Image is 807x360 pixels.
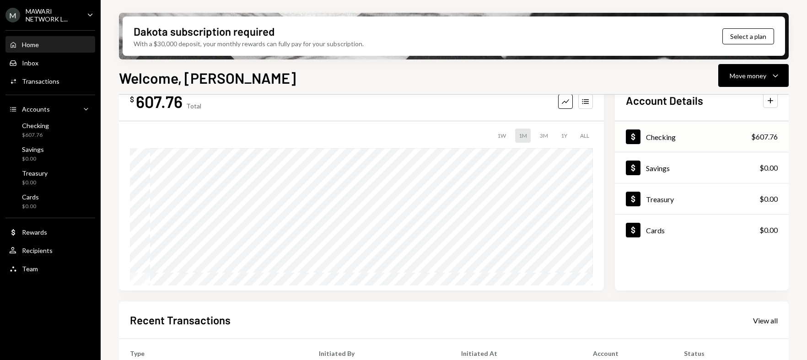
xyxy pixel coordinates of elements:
[5,101,95,117] a: Accounts
[22,155,44,163] div: $0.00
[22,122,49,129] div: Checking
[22,145,44,153] div: Savings
[186,102,201,110] div: Total
[722,28,774,44] button: Select a plan
[5,8,20,22] div: M
[134,24,274,39] div: Dakota subscription required
[22,247,53,254] div: Recipients
[5,190,95,212] a: Cards$0.00
[119,69,296,87] h1: Welcome, [PERSON_NAME]
[5,54,95,71] a: Inbox
[646,164,670,172] div: Savings
[130,312,231,328] h2: Recent Transactions
[759,162,778,173] div: $0.00
[646,133,676,141] div: Checking
[130,95,134,104] div: $
[5,143,95,165] a: Savings$0.00
[22,59,38,67] div: Inbox
[22,131,49,139] div: $607.76
[22,169,48,177] div: Treasury
[646,195,674,204] div: Treasury
[615,183,789,214] a: Treasury$0.00
[576,129,593,143] div: ALL
[536,129,552,143] div: 3M
[5,242,95,258] a: Recipients
[22,228,47,236] div: Rewards
[26,7,80,23] div: MAWARI NETWORK L...
[753,316,778,325] div: View all
[759,225,778,236] div: $0.00
[615,152,789,183] a: Savings$0.00
[5,119,95,141] a: Checking$607.76
[22,77,59,85] div: Transactions
[753,315,778,325] a: View all
[759,193,778,204] div: $0.00
[22,203,39,210] div: $0.00
[5,260,95,277] a: Team
[615,215,789,245] a: Cards$0.00
[5,224,95,240] a: Rewards
[5,36,95,53] a: Home
[134,39,364,48] div: With a $30,000 deposit, your monthly rewards can fully pay for your subscription.
[5,73,95,89] a: Transactions
[515,129,531,143] div: 1M
[626,93,703,108] h2: Account Details
[22,105,50,113] div: Accounts
[730,71,766,81] div: Move money
[751,131,778,142] div: $607.76
[22,41,39,48] div: Home
[494,129,510,143] div: 1W
[22,265,38,273] div: Team
[646,226,665,235] div: Cards
[5,167,95,188] a: Treasury$0.00
[136,91,183,112] div: 607.76
[22,193,39,201] div: Cards
[718,64,789,87] button: Move money
[22,179,48,187] div: $0.00
[557,129,571,143] div: 1Y
[615,121,789,152] a: Checking$607.76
